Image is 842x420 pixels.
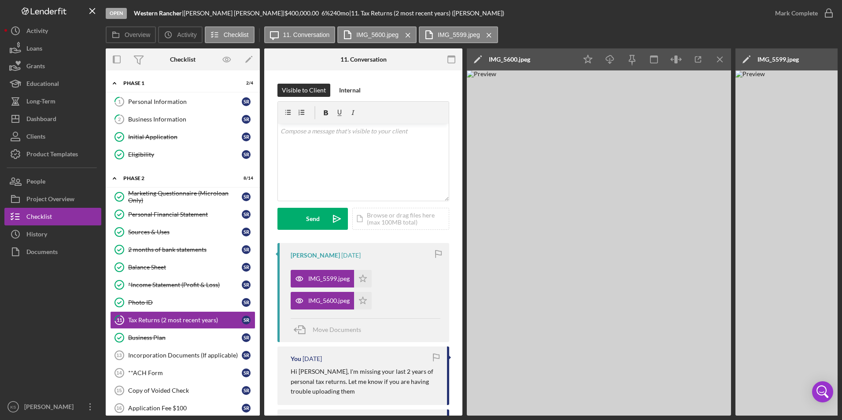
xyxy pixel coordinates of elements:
div: Phase 2 [123,176,231,181]
tspan: 13 [116,353,122,358]
button: IMG_5599.jpeg [291,270,372,287]
tspan: 11 [117,317,122,323]
tspan: 15 [116,388,122,393]
div: You [291,355,301,362]
div: S R [242,368,251,377]
b: Western Rancher [134,9,182,17]
button: Grants [4,57,101,75]
button: Dashboard [4,110,101,128]
div: Activity [26,22,48,42]
a: 15Copy of Voided CheckSR [110,382,255,399]
div: Checklist [26,208,52,228]
div: S R [242,245,251,254]
button: Checklist [4,208,101,225]
div: $400,000.00 [284,10,321,17]
div: 8 / 14 [237,176,253,181]
a: Personal Financial StatementSR [110,206,255,223]
div: | 11. Tax Returns (2 most recent years) ([PERSON_NAME]) [349,10,504,17]
a: Sources & UsesSR [110,223,255,241]
a: 14**ACH FormSR [110,364,255,382]
a: 1Personal InformationSR [110,93,255,111]
tspan: 14 [116,370,122,376]
button: Mark Complete [766,4,838,22]
div: S R [242,133,251,141]
div: Grants [26,57,45,77]
a: Marketing Questionnaire (Microloan Only)SR [110,188,255,206]
div: Mark Complete [775,4,818,22]
a: Business PlanSR [110,329,255,346]
div: [PERSON_NAME] [22,398,79,418]
div: Business Information [128,116,242,123]
a: History [4,225,101,243]
label: Checklist [224,31,249,38]
text: KS [11,405,16,409]
tspan: 16 [116,405,122,411]
div: 6 % [321,10,330,17]
div: 2 / 4 [237,81,253,86]
div: Send [306,208,320,230]
div: Copy of Voided Check [128,387,242,394]
div: Checklist [170,56,196,63]
button: Checklist [205,26,255,43]
label: IMG_5599.jpeg [438,31,480,38]
button: Long-Term [4,92,101,110]
a: 2Business InformationSR [110,111,255,128]
div: Loans [26,40,42,59]
button: People [4,173,101,190]
button: 11. Conversation [264,26,336,43]
time: 2025-08-12 19:52 [303,355,322,362]
button: Activity [158,26,202,43]
div: S R [242,333,251,342]
div: S R [242,228,251,236]
a: Product Templates [4,145,101,163]
div: S R [242,386,251,395]
div: Visible to Client [282,84,326,97]
button: Clients [4,128,101,145]
div: Application Fee $100 [128,405,242,412]
div: 2 months of bank statements [128,246,242,253]
a: Educational [4,75,101,92]
a: EligibilitySR [110,146,255,163]
button: Internal [335,84,365,97]
div: Sources & Uses [128,228,242,236]
button: Move Documents [291,319,370,341]
label: 11. Conversation [283,31,330,38]
p: Hi [PERSON_NAME], I'm missing your last 2 years of personal tax returns. Let me know if you are h... [291,367,438,396]
label: Overview [125,31,150,38]
button: Activity [4,22,101,40]
div: S R [242,150,251,159]
button: Overview [106,26,156,43]
div: History [26,225,47,245]
button: IMG_5599.jpeg [419,26,498,43]
div: Phase 1 [123,81,231,86]
div: Internal [339,84,361,97]
a: 16Application Fee $100SR [110,399,255,417]
div: S R [242,280,251,289]
a: Initial ApplicationSR [110,128,255,146]
div: S R [242,210,251,219]
button: KS[PERSON_NAME] [4,398,101,416]
div: Educational [26,75,59,95]
button: Project Overview [4,190,101,208]
div: S R [242,115,251,124]
div: Balance Sheet [128,264,242,271]
div: People [26,173,45,192]
a: *Income Statement (Profit & Loss)SR [110,276,255,294]
a: 13Incorporation Documents (If applicable)SR [110,346,255,364]
div: IMG_5599.jpeg [308,275,350,282]
a: 11Tax Returns (2 most recent years)SR [110,311,255,329]
div: IMG_5599.jpeg [757,56,799,63]
button: Loans [4,40,101,57]
a: 2 months of bank statementsSR [110,241,255,258]
div: **ACH Form [128,369,242,376]
div: Project Overview [26,190,74,210]
div: S R [242,316,251,324]
button: Visible to Client [277,84,330,97]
